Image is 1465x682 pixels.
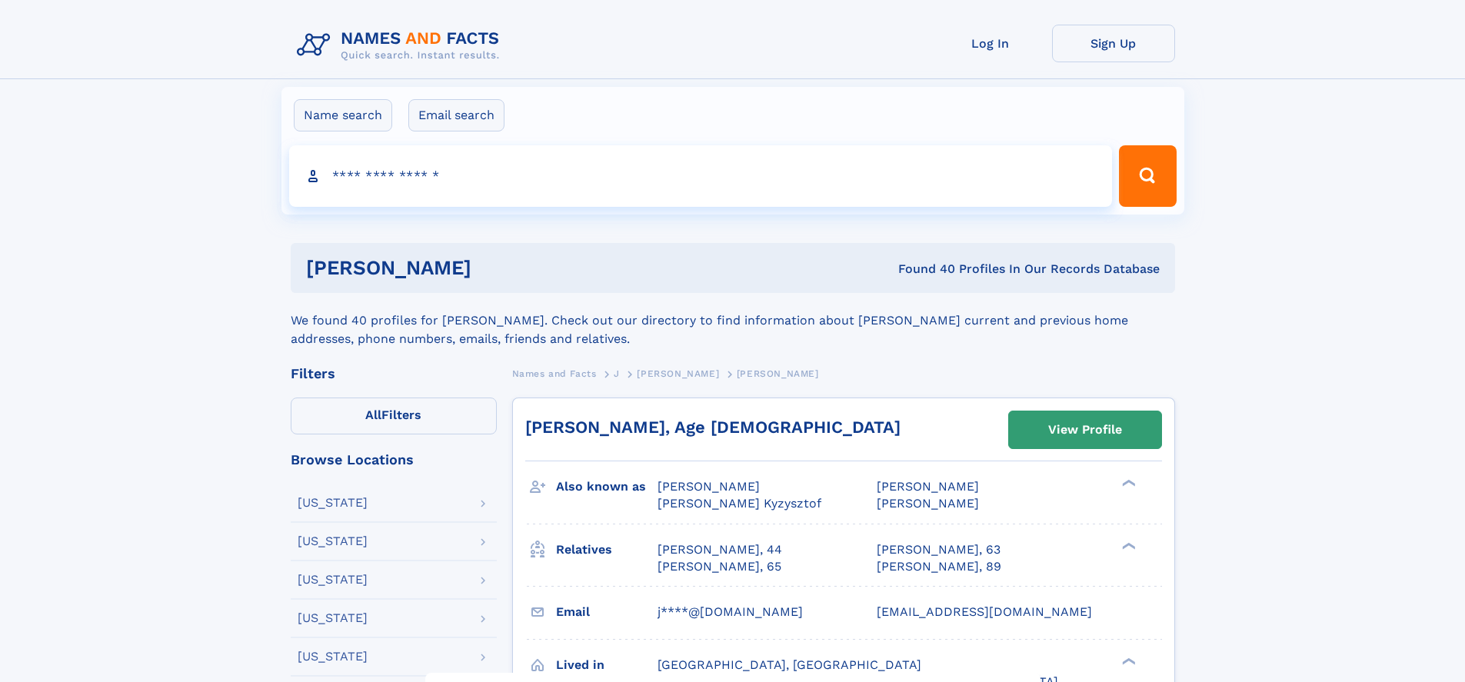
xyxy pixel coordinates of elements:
[408,99,504,131] label: Email search
[556,537,658,563] h3: Relatives
[291,398,497,434] label: Filters
[365,408,381,422] span: All
[512,364,597,383] a: Names and Facts
[291,367,497,381] div: Filters
[306,258,685,278] h1: [PERSON_NAME]
[1118,478,1137,488] div: ❯
[556,599,658,625] h3: Email
[298,574,368,586] div: [US_STATE]
[556,474,658,500] h3: Also known as
[556,652,658,678] h3: Lived in
[637,364,719,383] a: [PERSON_NAME]
[298,497,368,509] div: [US_STATE]
[877,496,979,511] span: [PERSON_NAME]
[877,558,1001,575] a: [PERSON_NAME], 89
[637,368,719,379] span: [PERSON_NAME]
[877,479,979,494] span: [PERSON_NAME]
[877,541,1001,558] a: [PERSON_NAME], 63
[1052,25,1175,62] a: Sign Up
[658,479,760,494] span: [PERSON_NAME]
[877,604,1092,619] span: [EMAIL_ADDRESS][DOMAIN_NAME]
[291,293,1175,348] div: We found 40 profiles for [PERSON_NAME]. Check out our directory to find information about [PERSON...
[658,496,821,511] span: [PERSON_NAME] Kyzysztof
[614,364,620,383] a: J
[291,453,497,467] div: Browse Locations
[1118,541,1137,551] div: ❯
[1119,145,1176,207] button: Search Button
[294,99,392,131] label: Name search
[525,418,901,437] a: [PERSON_NAME], Age [DEMOGRAPHIC_DATA]
[658,541,782,558] a: [PERSON_NAME], 44
[658,558,781,575] a: [PERSON_NAME], 65
[614,368,620,379] span: J
[1048,412,1122,447] div: View Profile
[1009,411,1161,448] a: View Profile
[684,261,1160,278] div: Found 40 Profiles In Our Records Database
[1118,656,1137,666] div: ❯
[298,612,368,624] div: [US_STATE]
[298,650,368,663] div: [US_STATE]
[929,25,1052,62] a: Log In
[658,657,921,672] span: [GEOGRAPHIC_DATA], [GEOGRAPHIC_DATA]
[289,145,1113,207] input: search input
[291,25,512,66] img: Logo Names and Facts
[737,368,819,379] span: [PERSON_NAME]
[298,535,368,547] div: [US_STATE]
